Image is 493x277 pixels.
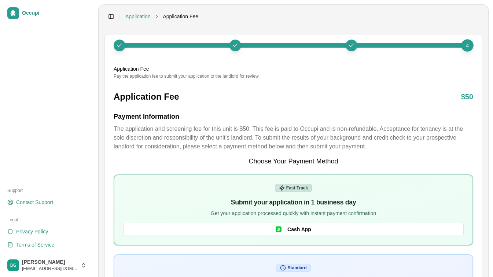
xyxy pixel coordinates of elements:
[123,223,464,236] button: Cash App
[114,111,473,122] h3: Payment Information
[125,13,198,20] nav: breadcrumb
[123,210,464,217] div: Get your application processed quickly with instant payment confirmation
[114,125,473,151] p: The application and screening fee for this unit is $ 50 . This fee is paid to Occupi and is non-r...
[287,226,311,233] span: Cash App
[123,197,464,207] div: Submit your application in 1 business day
[4,214,89,226] div: Legal
[4,256,89,274] button: Briana Gray[PERSON_NAME][EMAIL_ADDRESS][DOMAIN_NAME]
[4,239,89,251] a: Terms of Service
[4,226,89,237] a: Privacy Policy
[16,241,54,248] span: Terms of Service
[287,265,306,271] span: Standard
[16,228,48,235] span: Privacy Policy
[125,13,151,20] a: Application
[466,42,469,49] span: 4
[114,73,473,79] div: Pay the application fee to submit your application to the landlord for review.
[22,10,87,16] span: Occupi
[114,65,473,73] div: Application Fee
[114,157,473,166] h2: Choose Your Payment Method
[461,92,473,102] span: $ 50
[4,4,89,22] a: Occupi
[4,196,89,208] a: Contact Support
[163,13,199,20] span: Application Fee
[22,259,78,266] span: [PERSON_NAME]
[114,91,179,103] h2: Application Fee
[7,259,19,271] img: Briana Gray
[16,199,53,206] span: Contact Support
[22,266,78,272] span: [EMAIL_ADDRESS][DOMAIN_NAME]
[4,185,89,196] div: Support
[286,185,308,191] span: Fast Track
